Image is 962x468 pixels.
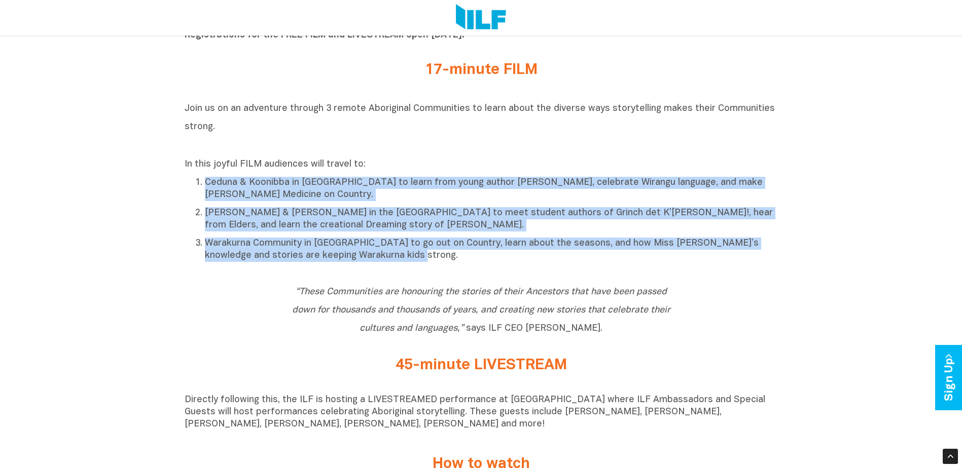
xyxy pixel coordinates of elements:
[292,288,670,333] span: says ILF CEO [PERSON_NAME].
[185,159,778,171] p: In this joyful FILM audiences will travel to:
[205,207,778,231] p: [PERSON_NAME] & [PERSON_NAME] in the [GEOGRAPHIC_DATA] to meet student authors of Grinch det K’[P...
[205,238,778,262] p: Warakurna Community in [GEOGRAPHIC_DATA] to go out on Country, learn about the seasons, and how M...
[943,449,958,464] div: Scroll Back to Top
[205,177,778,201] p: Ceduna & Koonibba in [GEOGRAPHIC_DATA] to learn from young author [PERSON_NAME], celebrate Wirang...
[291,62,671,79] h2: 17-minute FILM
[456,4,506,31] img: Logo
[185,394,778,431] p: Directly following this, the ILF is hosting a LIVESTREAMED performance at [GEOGRAPHIC_DATA] where...
[185,104,775,131] span: Join us on an adventure through 3 remote Aboriginal Communities to learn about the diverse ways s...
[292,288,670,333] i: “These Communities are honouring the stories of their Ancestors that have been passed down for th...
[291,357,671,374] h2: 45-minute LIVESTREAM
